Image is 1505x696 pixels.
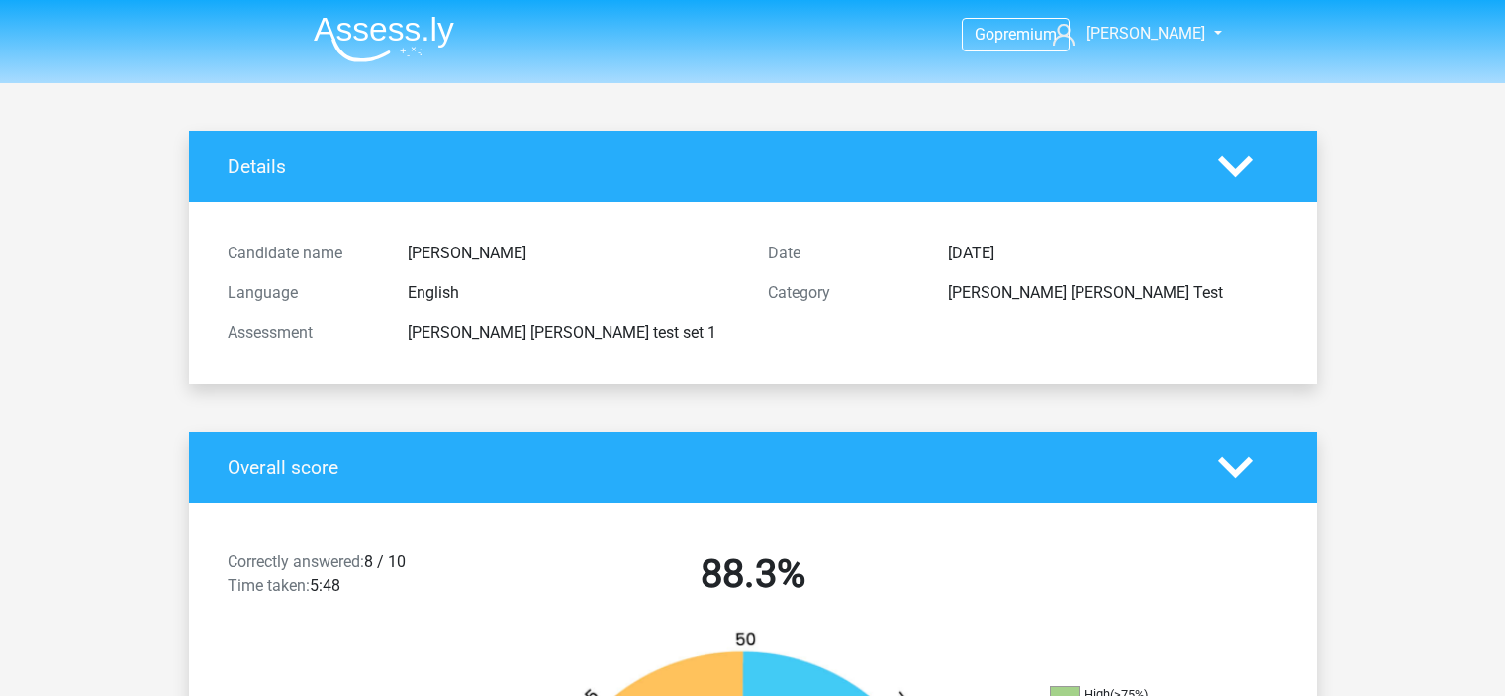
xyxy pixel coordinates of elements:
span: Go [975,25,994,44]
h4: Details [228,155,1188,178]
div: [PERSON_NAME] [PERSON_NAME] test set 1 [393,321,753,345]
div: Candidate name [213,242,393,265]
a: [PERSON_NAME] [1045,22,1207,46]
span: premium [994,25,1057,44]
h2: 88.3% [498,550,1008,598]
div: Language [213,281,393,305]
img: Assessly [314,16,454,62]
h4: Overall score [228,456,1188,479]
span: Time taken: [228,576,310,595]
span: Correctly answered: [228,552,364,571]
div: [PERSON_NAME] [393,242,753,265]
div: [PERSON_NAME] [PERSON_NAME] Test [933,281,1293,305]
div: English [393,281,753,305]
div: Date [753,242,933,265]
div: [DATE] [933,242,1293,265]
div: 8 / 10 5:48 [213,550,483,606]
div: Category [753,281,933,305]
div: Assessment [213,321,393,345]
span: [PERSON_NAME] [1086,24,1205,43]
a: Gopremium [963,21,1069,48]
